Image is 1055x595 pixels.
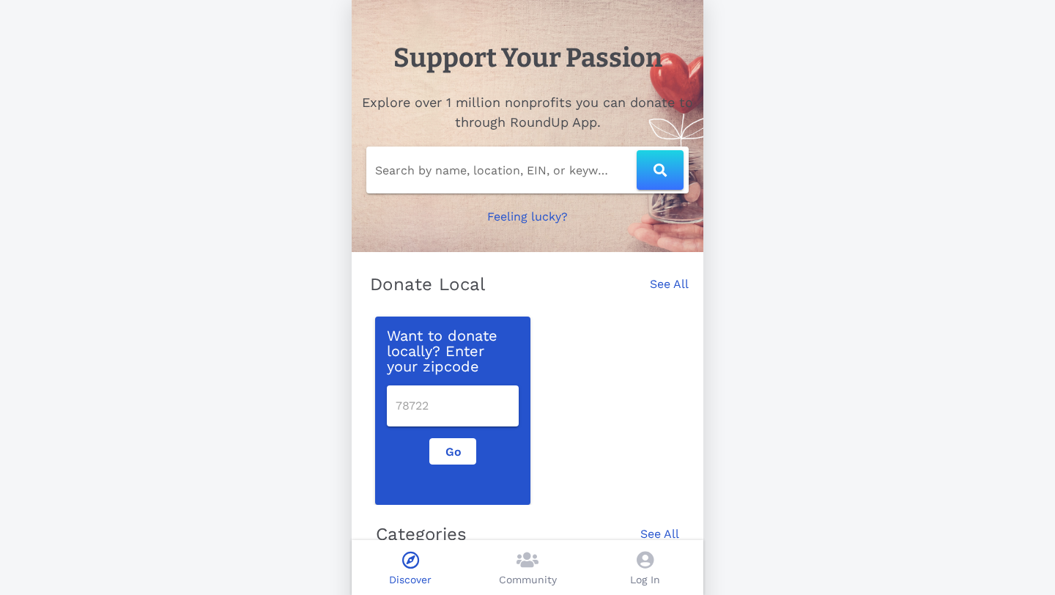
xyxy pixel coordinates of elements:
[630,572,660,588] p: Log In
[396,394,510,418] input: 78722
[442,445,464,459] span: Go
[389,572,432,588] p: Discover
[499,572,557,588] p: Community
[487,208,568,226] p: Feeling lucky?
[650,276,689,308] a: See All
[387,328,519,374] p: Want to donate locally? Enter your zipcode
[429,438,476,465] button: Go
[640,522,679,546] a: See All
[370,273,486,296] p: Donate Local
[360,92,695,132] h2: Explore over 1 million nonprofits you can donate to through RoundUp App.
[393,38,662,78] h1: Support Your Passion
[376,517,467,552] p: Categories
